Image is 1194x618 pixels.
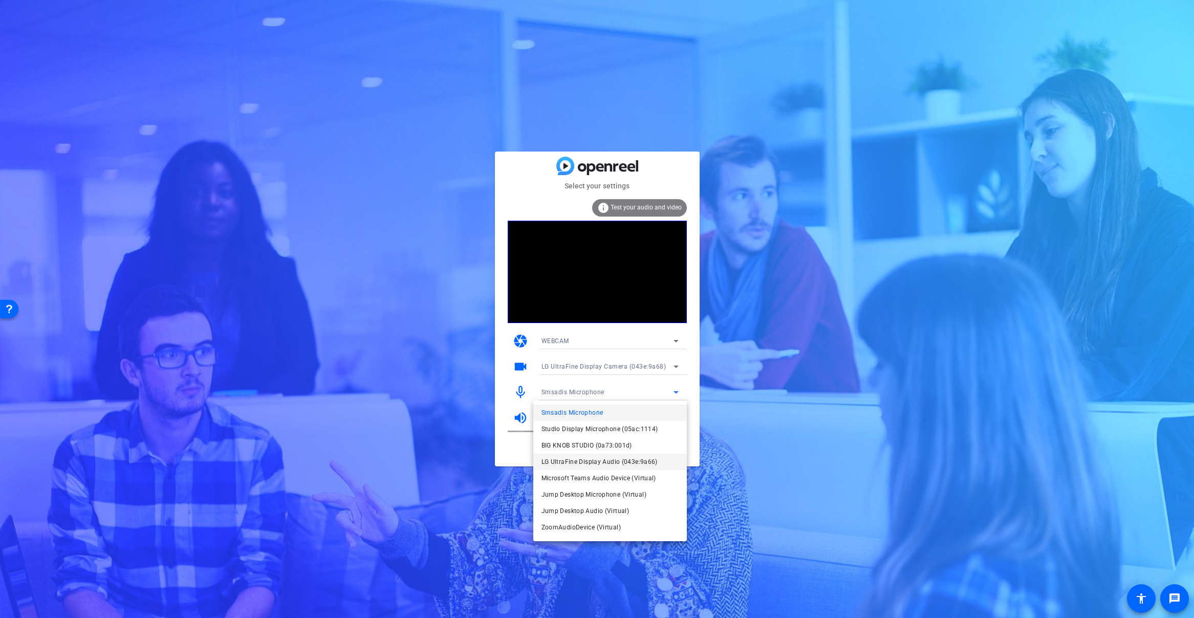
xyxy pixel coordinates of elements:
span: Jump Desktop Audio (Virtual) [541,505,629,517]
span: LG UltraFine Display Audio (043e:9a66) [541,456,658,468]
span: Jump Desktop Microphone (Virtual) [541,488,646,501]
span: BIG KNOB STUDIO (0a73:001d) [541,439,632,452]
span: Studio Display Microphone (05ac:1114) [541,423,658,435]
span: Default - LG UltraFine Display Audio (043e:9a66) [541,538,679,550]
span: Microsoft Teams Audio Device (Virtual) [541,472,656,484]
span: Smsadis Microphone [541,407,603,419]
span: ZoomAudioDevice (Virtual) [541,521,621,534]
